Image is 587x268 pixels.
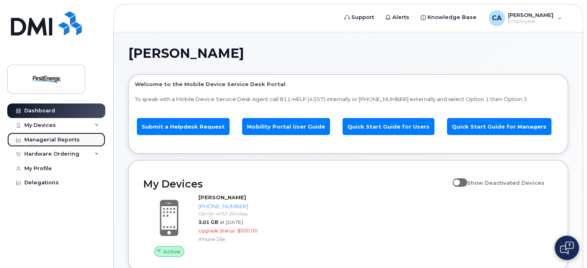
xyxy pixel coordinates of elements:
span: Active [163,248,181,255]
span: at [DATE] [220,219,243,225]
input: Show Deactivated Devices [453,175,459,181]
span: [PERSON_NAME] [128,47,244,59]
a: Mobility Portal User Guide [242,118,330,135]
div: iPhone 16e [198,236,270,243]
h2: My Devices [143,178,449,190]
span: $500.00 [237,228,257,234]
a: Active[PERSON_NAME][PHONE_NUMBER]Carrier: AT&T Wireless3.01 GBat [DATE]Upgrade Status:$500.00iPho... [143,194,273,257]
a: Quick Start Guide for Managers [447,118,551,135]
span: Show Deactivated Devices [467,179,544,186]
strong: [PERSON_NAME] [198,194,246,200]
span: Upgrade Status: [198,228,236,234]
a: Submit a Helpdesk Request [137,118,230,135]
p: To speak with a Mobile Device Service Desk Agent call 811-HELP (4357) internally or [PHONE_NUMBER... [135,95,561,103]
p: Welcome to the Mobile Device Service Desk Portal [135,80,561,88]
a: Quick Start Guide for Users [342,118,434,135]
span: 3.01 GB [198,219,218,225]
div: [PHONE_NUMBER] [198,203,270,210]
img: Open chat [560,241,574,254]
div: Carrier: AT&T Wireless [198,210,270,217]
